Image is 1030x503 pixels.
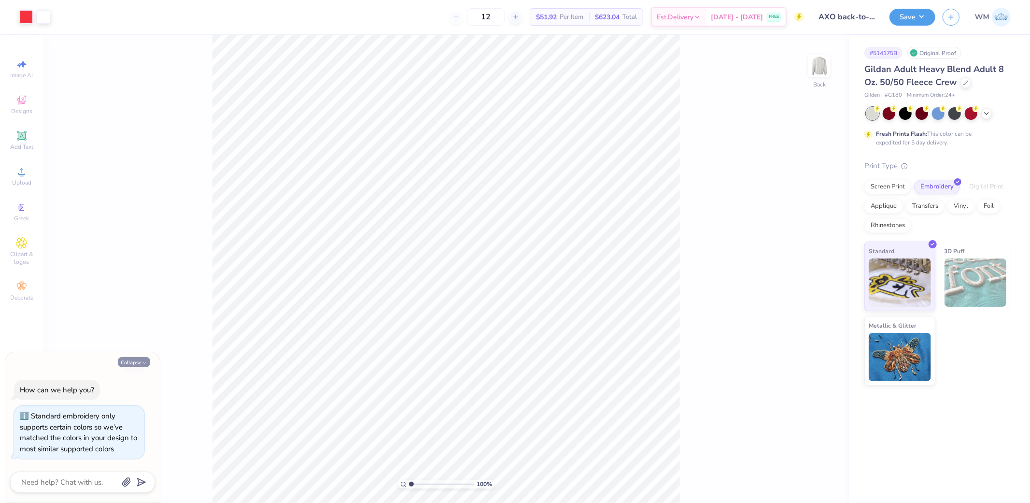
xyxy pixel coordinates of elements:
span: $623.04 [595,12,620,22]
img: Metallic & Glitter [869,333,931,381]
div: Original Proof [907,47,961,59]
div: Screen Print [864,180,911,194]
input: Untitled Design [811,7,882,27]
div: Back [813,80,826,89]
span: Per Item [560,12,583,22]
img: 3D Puff [945,259,1007,307]
button: Collapse [118,357,150,367]
div: Print Type [864,160,1011,172]
span: Add Text [10,143,33,151]
div: Rhinestones [864,218,911,233]
img: Wilfredo Manabat [992,8,1011,27]
span: 100 % [477,480,492,489]
span: Clipart & logos [5,250,39,266]
span: Gildan Adult Heavy Blend Adult 8 Oz. 50/50 Fleece Crew [864,63,1004,88]
span: FREE [769,14,779,20]
strong: Fresh Prints Flash: [876,130,927,138]
div: Embroidery [914,180,960,194]
img: Back [810,56,829,75]
div: Foil [977,199,1000,214]
span: # G180 [885,91,902,100]
div: Vinyl [947,199,974,214]
span: Total [622,12,637,22]
div: Digital Print [963,180,1010,194]
span: Upload [12,179,31,187]
img: Standard [869,259,931,307]
span: Decorate [10,294,33,302]
span: [DATE] - [DATE] [711,12,763,22]
span: Minimum Order: 24 + [907,91,955,100]
span: WM [975,12,989,23]
div: Applique [864,199,903,214]
span: 3D Puff [945,246,965,256]
span: $51.92 [536,12,557,22]
input: – – [467,8,505,26]
div: # 514175B [864,47,903,59]
span: Metallic & Glitter [869,320,917,331]
div: This color can be expedited for 5 day delivery. [876,129,995,147]
span: Greek [14,215,29,222]
span: Est. Delivery [657,12,693,22]
span: Standard [869,246,894,256]
span: Image AI [11,72,33,79]
div: Standard embroidery only supports certain colors so we’ve matched the colors in your design to mo... [20,411,137,454]
span: Designs [11,107,32,115]
button: Save [889,9,935,26]
a: WM [975,8,1011,27]
span: Gildan [864,91,880,100]
div: Transfers [906,199,945,214]
div: How can we help you? [20,385,94,395]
